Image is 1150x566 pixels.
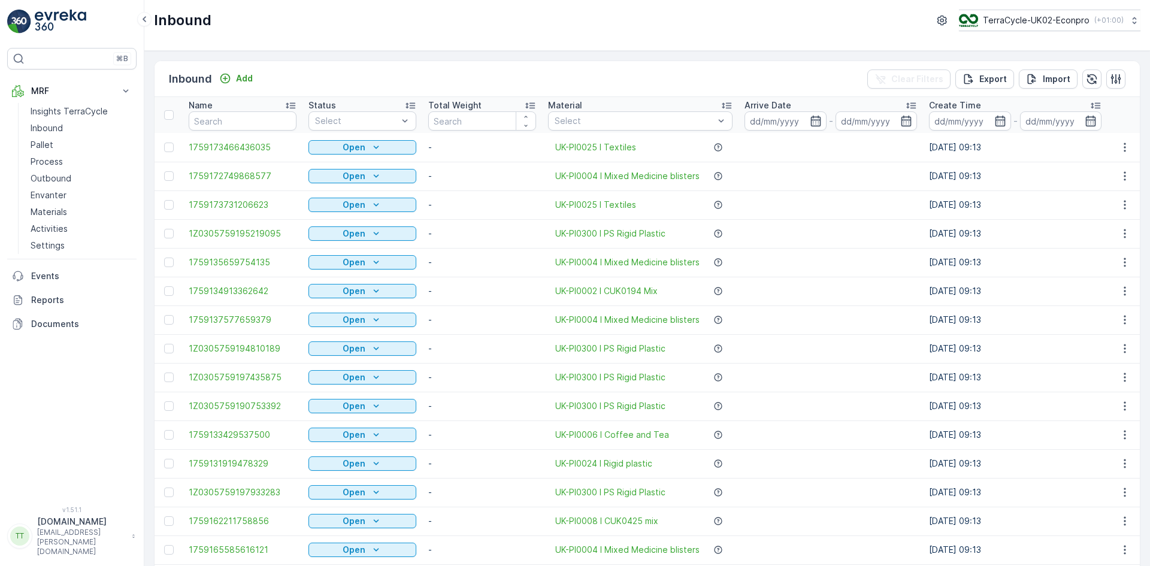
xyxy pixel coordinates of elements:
span: 1Z0305759197435875 [189,371,296,383]
a: UK-PI0300 I PS Rigid Plastic [555,371,665,383]
p: Open [343,228,365,240]
a: 1759173466436035 [189,141,296,153]
td: [DATE] 09:13 [923,277,1107,305]
p: - [428,544,536,556]
p: Total Weight [428,99,482,111]
span: UK-PI0004 I Mixed Medicine blisters [555,170,700,182]
button: Open [308,399,416,413]
div: Toggle Row Selected [164,171,174,181]
span: 1759133429537500 [189,429,296,441]
td: [DATE] 09:13 [923,305,1107,334]
span: UK-PI0025 I Textiles [555,141,636,153]
p: - [428,256,536,268]
button: Open [308,198,416,212]
p: - [829,114,833,128]
p: - [428,199,536,211]
a: 1759162211758856 [189,515,296,527]
p: - [428,458,536,470]
p: Envanter [31,189,66,201]
input: dd/mm/yyyy [836,111,918,131]
span: 1759173731206623 [189,199,296,211]
p: Status [308,99,336,111]
td: [DATE] 09:13 [923,420,1107,449]
p: Open [343,400,365,412]
a: UK-PI0006 I Coffee and Tea [555,429,669,441]
button: TerraCycle-UK02-Econpro(+01:00) [959,10,1140,31]
a: Materials [26,204,137,220]
td: [DATE] 09:13 [923,334,1107,363]
span: UK-PI0300 I PS Rigid Plastic [555,343,665,355]
td: [DATE] 09:13 [923,133,1107,162]
p: Open [343,544,365,556]
span: v 1.51.1 [7,506,137,513]
div: Toggle Row Selected [164,315,174,325]
div: Toggle Row Selected [164,373,174,382]
span: 1759131919478329 [189,458,296,470]
span: UK-PI0024 I Rigid plastic [555,458,652,470]
a: 1Z0305759197933283 [189,486,296,498]
p: Arrive Date [745,99,791,111]
p: - [428,141,536,153]
p: Settings [31,240,65,252]
span: UK-PI0025 I Textiles [555,199,636,211]
a: UK-PI0004 I Mixed Medicine blisters [555,256,700,268]
p: - [428,429,536,441]
p: Process [31,156,63,168]
a: Insights TerraCycle [26,103,137,120]
td: [DATE] 09:13 [923,363,1107,392]
div: Toggle Row Selected [164,344,174,353]
button: Open [308,456,416,471]
div: Toggle Row Selected [164,229,174,238]
button: Import [1019,69,1078,89]
p: ( +01:00 ) [1094,16,1124,25]
p: Material [548,99,582,111]
p: Insights TerraCycle [31,105,108,117]
button: MRF [7,79,137,103]
a: Activities [26,220,137,237]
button: Open [308,255,416,270]
p: Documents [31,318,132,330]
p: - [428,314,536,326]
p: Select [315,115,398,127]
p: Create Time [929,99,981,111]
button: Open [308,226,416,241]
p: Import [1043,73,1070,85]
input: dd/mm/yyyy [745,111,827,131]
p: - [428,371,536,383]
span: 1Z0305759195219095 [189,228,296,240]
button: Open [308,428,416,442]
img: logo [7,10,31,34]
p: Pallet [31,139,53,151]
button: Open [308,313,416,327]
p: ⌘B [116,54,128,63]
div: Toggle Row Selected [164,143,174,152]
a: Process [26,153,137,170]
p: - [1013,114,1018,128]
p: Clear Filters [891,73,943,85]
td: [DATE] 09:13 [923,248,1107,277]
button: Open [308,514,416,528]
td: [DATE] 09:13 [923,162,1107,190]
a: 1759172749868577 [189,170,296,182]
button: Open [308,140,416,155]
a: Documents [7,312,137,336]
p: Inbound [154,11,211,30]
a: 1Z0305759190753392 [189,400,296,412]
p: Open [343,141,365,153]
input: Search [189,111,296,131]
button: Open [308,543,416,557]
button: Export [955,69,1014,89]
div: Toggle Row Selected [164,488,174,497]
td: [DATE] 09:13 [923,219,1107,248]
a: UK-PI0008 I CUK0425 mix [555,515,658,527]
button: Open [308,284,416,298]
span: UK-PI0004 I Mixed Medicine blisters [555,314,700,326]
p: Open [343,429,365,441]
